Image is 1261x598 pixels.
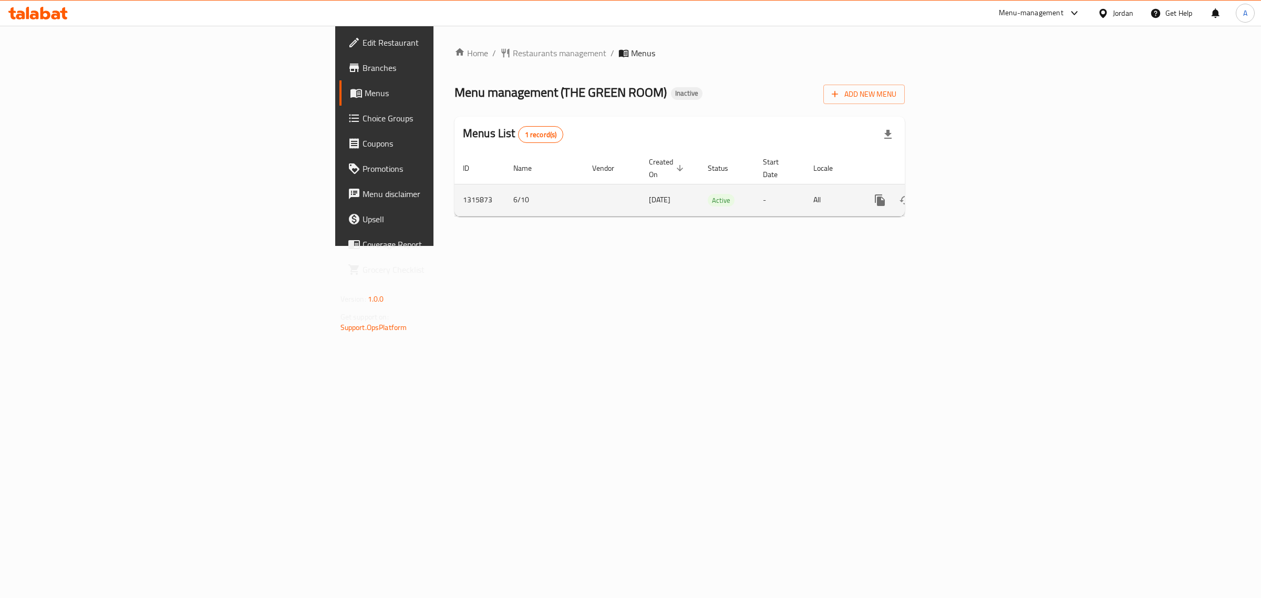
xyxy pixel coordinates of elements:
[519,130,563,140] span: 1 record(s)
[365,87,538,99] span: Menus
[518,126,564,143] div: Total records count
[754,184,805,216] td: -
[339,55,546,80] a: Branches
[339,181,546,207] a: Menu disclaimer
[671,89,702,98] span: Inactive
[363,213,538,225] span: Upsell
[454,152,977,216] table: enhanced table
[708,194,735,207] span: Active
[611,47,614,59] li: /
[339,232,546,257] a: Coverage Report
[513,162,545,174] span: Name
[340,321,407,334] a: Support.OpsPlatform
[339,156,546,181] a: Promotions
[805,184,859,216] td: All
[363,188,538,200] span: Menu disclaimer
[363,238,538,251] span: Coverage Report
[339,257,546,282] a: Grocery Checklist
[363,263,538,276] span: Grocery Checklist
[649,193,670,207] span: [DATE]
[339,131,546,156] a: Coupons
[671,87,702,100] div: Inactive
[363,112,538,125] span: Choice Groups
[1243,7,1247,19] span: A
[813,162,846,174] span: Locale
[708,162,742,174] span: Status
[513,47,606,59] span: Restaurants management
[463,162,483,174] span: ID
[339,30,546,55] a: Edit Restaurant
[859,152,977,184] th: Actions
[999,7,1063,19] div: Menu-management
[631,47,655,59] span: Menus
[454,47,905,59] nav: breadcrumb
[592,162,628,174] span: Vendor
[363,162,538,175] span: Promotions
[875,122,901,147] div: Export file
[832,88,896,101] span: Add New Menu
[1113,7,1133,19] div: Jordan
[339,207,546,232] a: Upsell
[363,36,538,49] span: Edit Restaurant
[363,137,538,150] span: Coupons
[339,80,546,106] a: Menus
[893,188,918,213] button: Change Status
[339,106,546,131] a: Choice Groups
[368,292,384,306] span: 1.0.0
[823,85,905,104] button: Add New Menu
[363,61,538,74] span: Branches
[340,310,389,324] span: Get support on:
[454,80,667,104] span: Menu management ( THE GREEN ROOM )
[649,156,687,181] span: Created On
[340,292,366,306] span: Version:
[763,156,792,181] span: Start Date
[500,47,606,59] a: Restaurants management
[867,188,893,213] button: more
[463,126,563,143] h2: Menus List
